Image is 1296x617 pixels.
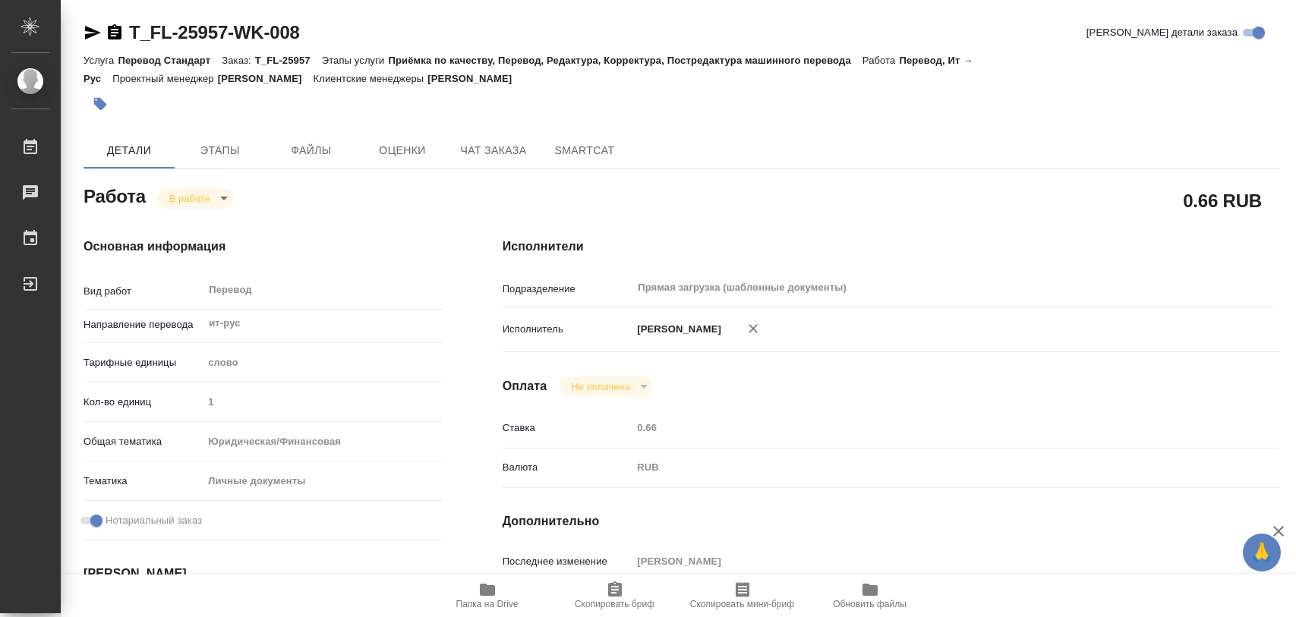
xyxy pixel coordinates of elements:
span: Нотариальный заказ [106,513,202,528]
p: Исполнитель [503,322,632,337]
div: Личные документы [203,468,441,494]
input: Пустое поле [632,417,1214,439]
p: Клиентские менеджеры [314,73,428,84]
p: Заказ: [222,55,254,66]
span: Файлы [275,141,348,160]
input: Пустое поле [203,391,441,413]
span: Обновить файлы [833,599,907,609]
input: Пустое поле [632,550,1214,572]
p: Подразделение [503,282,632,297]
button: Обновить файлы [806,575,934,617]
p: Услуга [84,55,118,66]
button: Скопировать ссылку [106,24,124,42]
span: Скопировать бриф [575,599,654,609]
p: Проектный менеджер [112,73,217,84]
span: 🙏 [1249,537,1275,568]
p: Этапы услуги [322,55,389,66]
button: 🙏 [1243,534,1281,571]
span: SmartCat [548,141,621,160]
h4: [PERSON_NAME] [84,565,442,583]
p: Валюта [503,460,632,475]
h4: Исполнители [503,238,1279,256]
p: Общая тематика [84,434,203,449]
p: T_FL-25957 [255,55,322,66]
a: T_FL-25957-WK-008 [129,22,300,42]
div: В работе [157,188,233,209]
span: Оценки [366,141,439,160]
button: В работе [165,192,215,205]
h4: Дополнительно [503,512,1279,530]
button: Скопировать мини-бриф [679,575,806,617]
div: Юридическая/Финансовая [203,429,441,455]
p: Направление перевода [84,317,203,332]
h2: Работа [84,181,146,209]
h2: 0.66 RUB [1183,187,1262,213]
p: Вид работ [84,284,203,299]
span: Чат заказа [457,141,530,160]
p: Приёмка по качеству, Перевод, Редактура, Корректура, Постредактура машинного перевода [388,55,862,66]
span: Скопировать мини-бриф [690,599,794,609]
button: Добавить тэг [84,87,117,121]
span: [PERSON_NAME] детали заказа [1086,25,1238,40]
p: Тематика [84,474,203,489]
p: Работа [862,55,900,66]
div: В работе [559,376,652,397]
p: Кол-во единиц [84,395,203,410]
p: [PERSON_NAME] [218,73,314,84]
button: Скопировать бриф [551,575,679,617]
p: Последнее изменение [503,554,632,569]
span: Этапы [184,141,257,160]
h4: Оплата [503,377,547,395]
span: Папка на Drive [456,599,519,609]
p: Ставка [503,420,632,436]
div: RUB [632,455,1214,480]
button: Папка на Drive [424,575,551,617]
button: Удалить исполнителя [736,312,770,345]
p: Тарифные единицы [84,355,203,370]
button: Не оплачена [566,380,634,393]
p: [PERSON_NAME] [427,73,523,84]
p: [PERSON_NAME] [632,322,721,337]
span: Детали [93,141,166,160]
button: Скопировать ссылку для ЯМессенджера [84,24,102,42]
p: Перевод Стандарт [118,55,222,66]
div: слово [203,350,441,376]
h4: Основная информация [84,238,442,256]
